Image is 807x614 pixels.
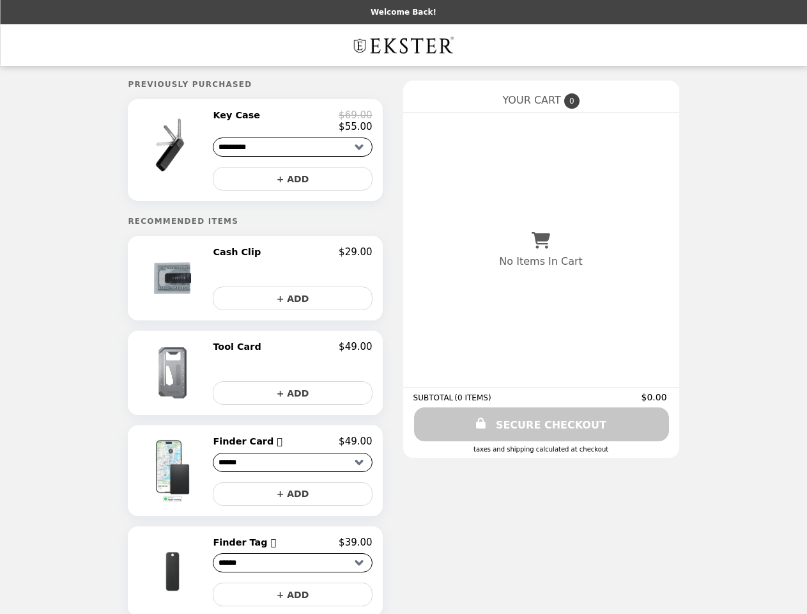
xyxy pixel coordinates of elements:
[213,287,372,310] button: + ADD
[413,393,455,402] span: SUBTOTAL
[128,217,382,226] h5: Recommended Items
[502,94,560,106] span: YOUR CART
[213,553,372,572] select: Select a product variant
[499,255,582,267] p: No Items In Cart
[213,453,372,472] select: Select a product variant
[213,341,266,352] h2: Tool Card
[137,109,211,181] img: Key Case
[213,246,266,258] h2: Cash Clip
[454,393,491,402] span: ( 0 ITEMS )
[339,109,373,121] p: $69.00
[413,446,669,453] div: Taxes and Shipping calculated at checkout
[141,341,208,405] img: Tool Card
[213,482,372,506] button: + ADD
[213,138,372,157] select: Select a product variant
[339,436,373,447] p: $49.00
[213,167,372,191] button: + ADD
[642,392,669,402] span: $0.00
[213,109,265,121] h2: Key Case
[339,537,373,548] p: $39.00
[137,537,210,606] img: Finder Tag 
[128,80,382,89] h5: Previously Purchased
[339,121,373,132] p: $55.00
[339,341,373,352] p: $49.00
[141,246,208,310] img: Cash Clip
[213,381,372,405] button: + ADD
[137,436,210,505] img: Finder Card 
[564,93,580,109] span: 0
[213,537,281,548] h2: Finder Tag 
[350,32,457,58] img: Brand Logo
[371,8,436,17] p: Welcome Back!
[213,436,288,447] h2: Finder Card 
[339,246,373,258] p: $29.00
[213,583,372,606] button: + ADD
